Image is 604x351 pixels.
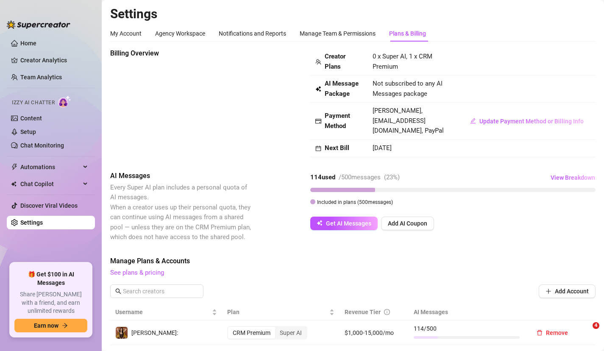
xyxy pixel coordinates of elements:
span: Add Account [555,288,589,295]
img: logo-BBDzfeDw.svg [7,20,70,29]
div: segmented control [227,326,307,340]
span: delete [537,330,543,336]
img: Guido: [116,327,128,339]
strong: AI Message Package [325,80,359,97]
div: Plans & Billing [389,29,426,38]
a: Creator Analytics [20,53,88,67]
span: 114 / 500 [414,324,520,333]
strong: Creator Plans [325,53,345,70]
strong: 114 used [310,173,335,181]
span: Get AI Messages [326,220,371,227]
span: 4 [593,322,599,329]
span: Revenue Tier [345,309,381,315]
span: View Breakdown [551,174,595,181]
span: Every Super AI plan includes a personal quota of AI messages. When a creator uses up their person... [110,184,251,241]
button: Update Payment Method or Billing Info [463,114,590,128]
div: Super AI [275,327,306,339]
a: Setup [20,128,36,135]
span: calendar [315,145,321,151]
span: Included in plans ( 500 messages) [317,199,393,205]
span: arrow-right [62,323,68,329]
a: Team Analytics [20,74,62,81]
span: [PERSON_NAME], [EMAIL_ADDRESS][DOMAIN_NAME], PayPal [373,107,444,134]
button: Earn nowarrow-right [14,319,87,332]
span: AI Messages [110,171,253,181]
span: Update Payment Method or Billing Info [479,118,584,125]
span: Izzy AI Chatter [12,99,55,107]
span: [DATE] [373,144,392,152]
span: team [315,59,321,65]
span: Plan [227,307,328,317]
span: search [115,288,121,294]
a: Chat Monitoring [20,142,64,149]
strong: Payment Method [325,112,350,130]
span: Chat Copilot [20,177,81,191]
span: info-circle [384,309,390,315]
span: [PERSON_NAME]: [131,329,178,336]
td: $1,000-15,000/mo [340,320,409,345]
span: Add AI Coupon [388,220,427,227]
span: Automations [20,160,81,174]
a: Content [20,115,42,122]
a: Settings [20,219,43,226]
img: Chat Copilot [11,181,17,187]
button: Add Account [539,284,596,298]
div: Manage Team & Permissions [300,29,376,38]
th: Plan [222,304,340,320]
div: Agency Workspace [155,29,205,38]
button: Remove [530,326,575,340]
iframe: Intercom live chat [575,322,596,343]
span: / 500 messages [339,173,381,181]
span: Not subscribed to any AI Messages package [373,79,453,99]
button: Add AI Coupon [381,217,434,230]
span: edit [470,118,476,124]
span: 🎁 Get $100 in AI Messages [14,270,87,287]
span: 0 x Super AI, 1 x CRM Premium [373,53,432,70]
strong: Next Bill [325,144,349,152]
a: Home [20,40,36,47]
span: Share [PERSON_NAME] with a friend, and earn unlimited rewards [14,290,87,315]
button: View Breakdown [550,171,596,184]
span: Billing Overview [110,48,253,58]
span: Remove [546,329,568,336]
span: Username [115,307,210,317]
span: credit-card [315,118,321,124]
span: plus [546,288,551,294]
button: Get AI Messages [310,217,378,230]
div: Notifications and Reports [219,29,286,38]
h2: Settings [110,6,596,22]
span: Earn now [34,322,58,329]
div: CRM Premium [228,327,275,339]
a: See plans & pricing [110,269,164,276]
th: Username [110,304,222,320]
span: Manage Plans & Accounts [110,256,596,266]
div: My Account [110,29,142,38]
img: AI Chatter [58,95,71,108]
th: AI Messages [409,304,525,320]
span: thunderbolt [11,164,18,170]
input: Search creators [123,287,192,296]
a: Discover Viral Videos [20,202,78,209]
span: ( 23 %) [384,173,400,181]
